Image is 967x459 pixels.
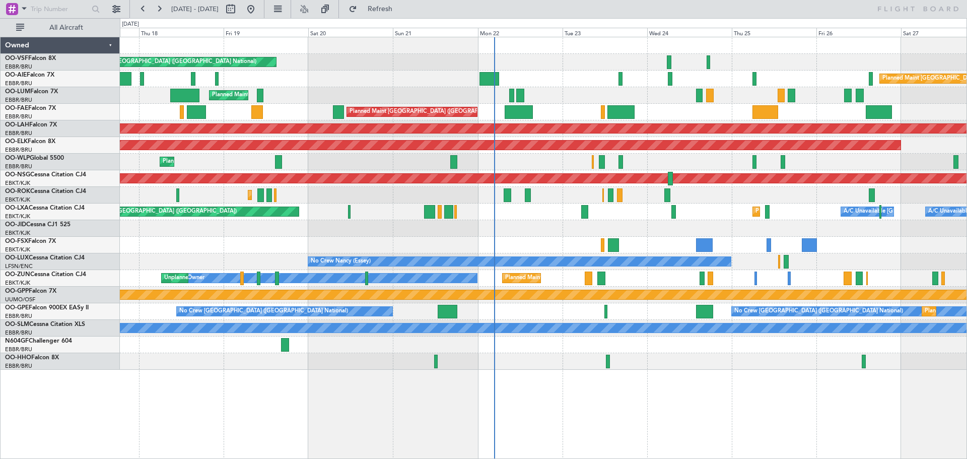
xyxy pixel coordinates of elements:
[5,105,28,111] span: OO-FAE
[179,304,348,319] div: No Crew [GEOGRAPHIC_DATA] ([GEOGRAPHIC_DATA] National)
[5,129,32,137] a: EBBR/BRU
[5,238,28,244] span: OO-FSX
[5,263,33,270] a: LFSN/ENC
[734,304,903,319] div: No Crew [GEOGRAPHIC_DATA] ([GEOGRAPHIC_DATA] National)
[163,154,215,169] div: Planned Maint Liege
[5,222,71,228] a: OO-JIDCessna CJ1 525
[505,271,623,286] div: Planned Maint Kortrijk-[GEOGRAPHIC_DATA]
[5,305,89,311] a: OO-GPEFalcon 900EX EASy II
[31,2,89,17] input: Trip Number
[5,321,85,327] a: OO-SLMCessna Citation XLS
[122,20,139,29] div: [DATE]
[5,72,54,78] a: OO-AIEFalcon 7X
[5,321,29,327] span: OO-SLM
[5,188,86,194] a: OO-ROKCessna Citation CJ4
[563,28,647,37] div: Tue 23
[5,312,32,320] a: EBBR/BRU
[5,155,30,161] span: OO-WLP
[224,28,308,37] div: Fri 19
[82,54,256,70] div: AOG Maint [GEOGRAPHIC_DATA] ([GEOGRAPHIC_DATA] National)
[251,187,368,203] div: Planned Maint Kortrijk-[GEOGRAPHIC_DATA]
[5,139,55,145] a: OO-ELKFalcon 8X
[187,271,204,286] div: Owner
[5,272,30,278] span: OO-ZUN
[5,55,56,61] a: OO-VSFFalcon 8X
[5,89,30,95] span: OO-LUM
[344,1,404,17] button: Refresh
[5,355,59,361] a: OO-HHOFalcon 8X
[5,338,72,344] a: N604GFChallenger 604
[5,205,29,211] span: OO-LXA
[5,255,85,261] a: OO-LUXCessna Citation CJ4
[5,362,32,370] a: EBBR/BRU
[755,204,873,219] div: Planned Maint Kortrijk-[GEOGRAPHIC_DATA]
[5,172,86,178] a: OO-NSGCessna Citation CJ4
[5,196,30,204] a: EBKT/KJK
[5,355,31,361] span: OO-HHO
[5,55,28,61] span: OO-VSF
[5,146,32,154] a: EBBR/BRU
[5,329,32,337] a: EBBR/BRU
[5,229,30,237] a: EBKT/KJK
[139,28,224,37] div: Thu 18
[5,279,30,287] a: EBKT/KJK
[5,205,85,211] a: OO-LXACessna Citation CJ4
[359,6,401,13] span: Refresh
[5,288,29,294] span: OO-GPP
[5,179,30,187] a: EBKT/KJK
[5,338,29,344] span: N604GF
[171,5,219,14] span: [DATE] - [DATE]
[5,122,29,128] span: OO-LAH
[478,28,563,37] div: Mon 22
[5,172,30,178] span: OO-NSG
[5,288,56,294] a: OO-GPPFalcon 7X
[5,305,29,311] span: OO-GPE
[5,122,57,128] a: OO-LAHFalcon 7X
[5,213,30,220] a: EBKT/KJK
[393,28,477,37] div: Sun 21
[5,346,32,353] a: EBBR/BRU
[5,139,28,145] span: OO-ELK
[5,296,35,303] a: UUMO/OSF
[732,28,816,37] div: Thu 25
[5,89,58,95] a: OO-LUMFalcon 7X
[308,28,393,37] div: Sat 20
[26,24,106,31] span: All Aircraft
[5,155,64,161] a: OO-WLPGlobal 5500
[311,254,371,269] div: No Crew Nancy (Essey)
[5,63,32,71] a: EBBR/BRU
[5,96,32,104] a: EBBR/BRU
[5,188,30,194] span: OO-ROK
[78,204,237,219] div: Planned Maint [GEOGRAPHIC_DATA] ([GEOGRAPHIC_DATA])
[5,246,30,253] a: EBKT/KJK
[816,28,901,37] div: Fri 26
[5,272,86,278] a: OO-ZUNCessna Citation CJ4
[11,20,109,36] button: All Aircraft
[5,255,29,261] span: OO-LUX
[350,104,532,119] div: Planned Maint [GEOGRAPHIC_DATA] ([GEOGRAPHIC_DATA] National)
[5,222,26,228] span: OO-JID
[5,238,56,244] a: OO-FSXFalcon 7X
[164,271,327,286] div: Unplanned Maint [GEOGRAPHIC_DATA]-[GEOGRAPHIC_DATA]
[5,80,32,87] a: EBBR/BRU
[5,113,32,120] a: EBBR/BRU
[5,72,27,78] span: OO-AIE
[647,28,732,37] div: Wed 24
[5,105,56,111] a: OO-FAEFalcon 7X
[5,163,32,170] a: EBBR/BRU
[212,88,394,103] div: Planned Maint [GEOGRAPHIC_DATA] ([GEOGRAPHIC_DATA] National)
